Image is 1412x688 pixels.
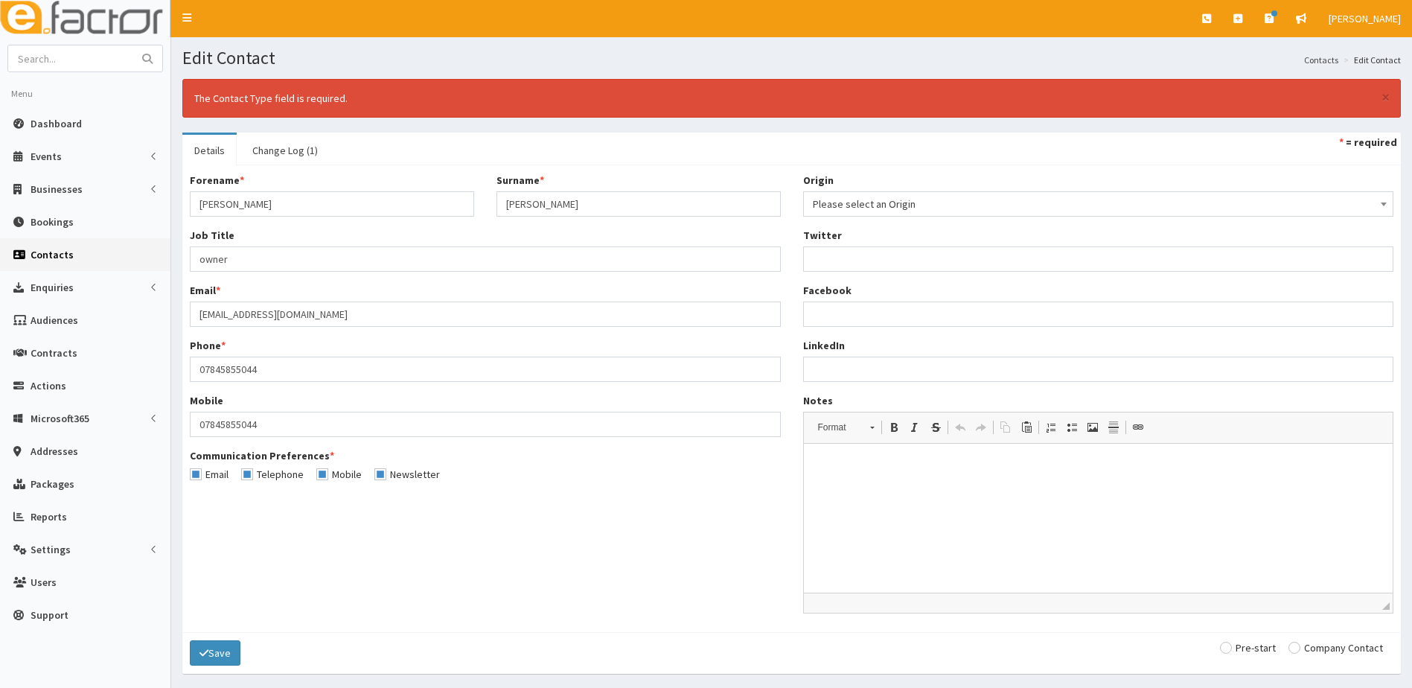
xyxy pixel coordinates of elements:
[803,191,1394,217] span: Please select an Origin
[496,173,544,188] label: Surname
[803,338,845,353] label: LinkedIn
[803,283,852,298] label: Facebook
[31,182,83,196] span: Businesses
[904,418,925,437] a: Italic (Ctrl+I)
[190,283,220,298] label: Email
[1103,418,1124,437] a: Insert Horizontal Line
[803,393,833,408] label: Notes
[810,417,882,438] a: Format
[1016,418,1037,437] a: Paste (Ctrl+V)
[316,469,362,480] label: Mobile
[182,79,1401,118] div: The Contact Type field is required.
[190,338,226,353] label: Phone
[995,418,1016,437] a: Copy (Ctrl+C)
[31,117,82,130] span: Dashboard
[1288,643,1383,653] label: Company Contact
[31,543,71,556] span: Settings
[813,194,1384,214] span: Please select an Origin
[190,448,334,463] label: Communication Preferences
[190,393,223,408] label: Mobile
[884,418,904,437] a: Bold (Ctrl+B)
[1382,602,1390,610] span: Drag to resize
[1061,418,1082,437] a: Insert/Remove Bulleted List
[804,444,1393,593] iframe: Rich Text Editor, notes
[1128,418,1149,437] a: Link (Ctrl+L)
[1220,643,1276,653] label: Pre-start
[241,469,304,480] label: Telephone
[31,379,66,392] span: Actions
[803,228,842,243] label: Twitter
[31,412,89,425] span: Microsoft365
[811,418,863,437] span: Format
[374,469,440,480] label: Newsletter
[31,215,74,229] span: Bookings
[31,510,67,523] span: Reports
[31,281,74,294] span: Enquiries
[8,45,133,71] input: Search...
[31,576,57,589] span: Users
[31,477,74,491] span: Packages
[31,248,74,261] span: Contacts
[182,135,237,166] a: Details
[971,418,991,437] a: Redo (Ctrl+Y)
[1329,12,1401,25] span: [PERSON_NAME]
[803,173,834,188] label: Origin
[190,469,229,480] label: Email
[240,135,330,166] a: Change Log (1)
[1082,418,1103,437] a: Image
[1381,89,1390,105] button: Close
[190,173,244,188] label: Forename
[190,228,234,243] label: Job Title
[182,48,1401,68] h1: Edit Contact
[190,640,240,666] button: Save
[31,150,62,163] span: Events
[1346,136,1397,149] strong: = required
[31,445,78,458] span: Addresses
[1381,87,1390,107] span: ×
[1304,54,1338,66] a: Contacts
[1340,54,1401,66] li: Edit Contact
[31,608,68,622] span: Support
[925,418,946,437] a: Strike Through
[31,313,78,327] span: Audiences
[31,346,77,360] span: Contracts
[950,418,971,437] a: Undo (Ctrl+Z)
[1041,418,1061,437] a: Insert/Remove Numbered List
